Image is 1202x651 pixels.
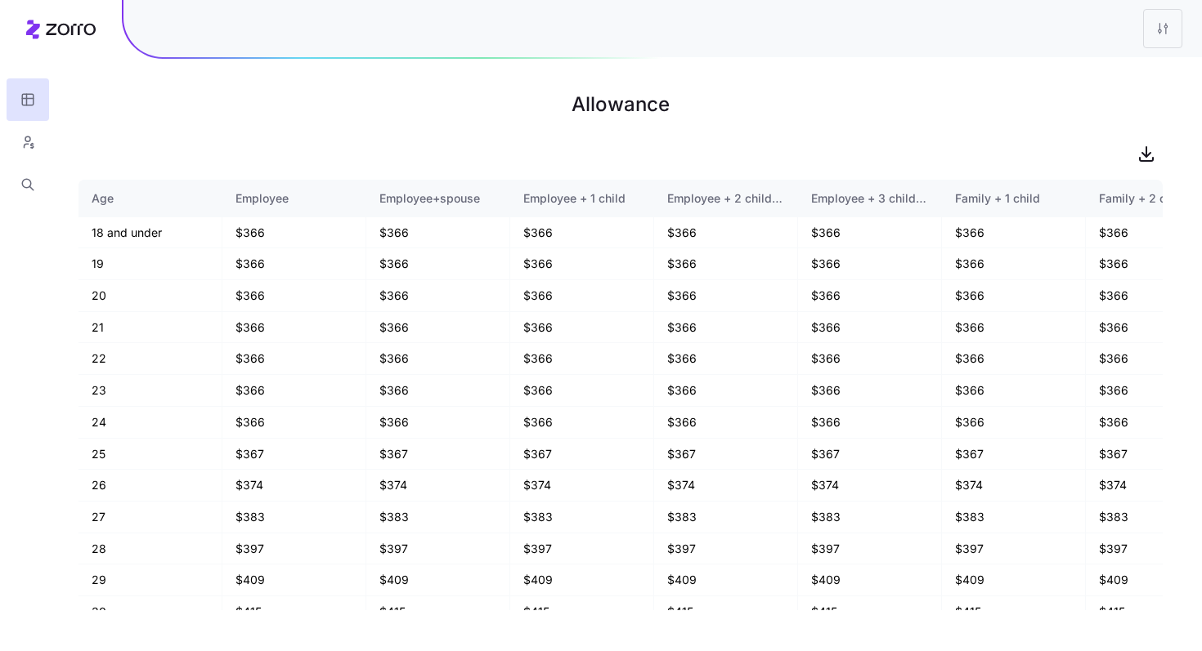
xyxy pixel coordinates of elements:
[222,564,366,596] td: $409
[222,217,366,249] td: $366
[366,470,510,502] td: $374
[798,280,942,312] td: $366
[654,248,798,280] td: $366
[78,470,222,502] td: 26
[78,407,222,439] td: 24
[798,248,942,280] td: $366
[222,439,366,470] td: $367
[510,596,654,628] td: $415
[654,217,798,249] td: $366
[942,312,1086,344] td: $366
[942,564,1086,596] td: $409
[798,312,942,344] td: $366
[654,312,798,344] td: $366
[942,217,1086,249] td: $366
[798,407,942,439] td: $366
[654,439,798,470] td: $367
[654,470,798,502] td: $374
[366,502,510,533] td: $383
[235,190,352,207] div: Employee
[942,470,1086,502] td: $374
[654,533,798,565] td: $397
[222,502,366,533] td: $383
[366,343,510,375] td: $366
[510,280,654,312] td: $366
[798,375,942,407] td: $366
[942,375,1086,407] td: $366
[366,596,510,628] td: $415
[523,190,640,207] div: Employee + 1 child
[811,190,928,207] div: Employee + 3 children
[222,596,366,628] td: $415
[366,407,510,439] td: $366
[798,217,942,249] td: $366
[78,280,222,312] td: 20
[366,375,510,407] td: $366
[798,502,942,533] td: $383
[510,217,654,249] td: $366
[942,439,1086,470] td: $367
[366,248,510,280] td: $366
[942,248,1086,280] td: $366
[78,502,222,533] td: 27
[510,502,654,533] td: $383
[942,407,1086,439] td: $366
[510,439,654,470] td: $367
[78,596,222,628] td: 30
[654,375,798,407] td: $366
[222,343,366,375] td: $366
[78,564,222,596] td: 29
[222,312,366,344] td: $366
[510,407,654,439] td: $366
[798,470,942,502] td: $374
[222,470,366,502] td: $374
[379,190,496,207] div: Employee+spouse
[510,312,654,344] td: $366
[510,564,654,596] td: $409
[510,533,654,565] td: $397
[942,343,1086,375] td: $366
[798,596,942,628] td: $415
[942,596,1086,628] td: $415
[366,312,510,344] td: $366
[366,217,510,249] td: $366
[92,190,209,207] div: Age
[366,280,510,312] td: $366
[366,564,510,596] td: $409
[654,564,798,596] td: $409
[78,85,1163,124] h1: Allowance
[222,533,366,565] td: $397
[366,533,510,565] td: $397
[222,407,366,439] td: $366
[78,533,222,565] td: 28
[222,248,366,280] td: $366
[222,375,366,407] td: $366
[366,439,510,470] td: $367
[654,596,798,628] td: $415
[798,343,942,375] td: $366
[510,248,654,280] td: $366
[654,407,798,439] td: $366
[942,280,1086,312] td: $366
[654,343,798,375] td: $366
[667,190,784,207] div: Employee + 2 children
[222,280,366,312] td: $366
[798,439,942,470] td: $367
[654,280,798,312] td: $366
[510,343,654,375] td: $366
[942,533,1086,565] td: $397
[654,502,798,533] td: $383
[510,470,654,502] td: $374
[78,217,222,249] td: 18 and under
[798,564,942,596] td: $409
[78,439,222,470] td: 25
[942,502,1086,533] td: $383
[955,190,1072,207] div: Family + 1 child
[510,375,654,407] td: $366
[798,533,942,565] td: $397
[78,248,222,280] td: 19
[78,375,222,407] td: 23
[78,312,222,344] td: 21
[78,343,222,375] td: 22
